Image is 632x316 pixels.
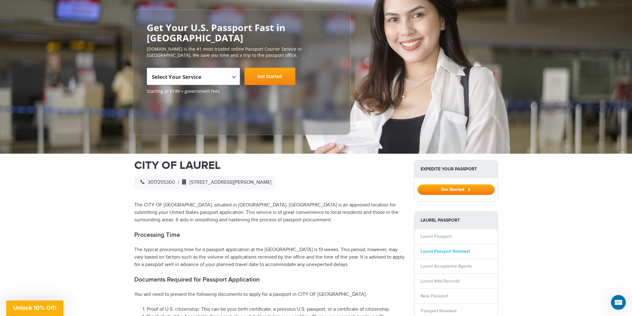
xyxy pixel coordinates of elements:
button: Get Started [417,184,495,195]
a: Get Started [244,68,295,85]
li: Proof of U.S. citizenship: This can be your birth certificate, a previous U.S. passport, or a cer... [147,306,405,313]
strong: Laurel Passport [414,211,498,229]
a: Get Started [417,187,495,192]
span: [STREET_ADDRESS][PERSON_NAME] [179,179,271,185]
a: Laurel Passport Renewal [421,249,470,254]
p: [DOMAIN_NAME] is the #1 most trusted online Passport Courier Service in [GEOGRAPHIC_DATA]. We sav... [147,46,336,58]
span: Select Your Service [152,70,233,88]
h1: CITY OF LAUREL [134,160,405,171]
strong: Expedite Your Passport [414,160,498,178]
span: Starting at $199 + government fees [147,88,336,94]
span: Select Your Service [147,68,240,85]
a: New Passport [421,293,448,299]
p: The typical processing time for a passport application at the [GEOGRAPHIC_DATA] is 13 weeks. This... [134,246,405,269]
iframe: Intercom live chat [611,295,626,310]
h2: Documents Required for Passport Application [134,276,405,283]
h2: Processing Time [134,231,405,239]
p: The CITY OF [GEOGRAPHIC_DATA], situated in [GEOGRAPHIC_DATA], [GEOGRAPHIC_DATA] is an approved lo... [134,201,405,224]
div: Unlock 10% Off! [6,300,63,316]
p: You will need to present the following documents to apply for a passport in CITY OF [GEOGRAPHIC_D... [134,291,405,298]
a: Passport Renewal [421,308,456,314]
span: Unlock 10% Off! [13,305,57,311]
div: | [134,176,274,189]
h2: Get Your U.S. Passport Fast in [GEOGRAPHIC_DATA] [147,22,336,43]
a: Laurel Acceptance Agents [421,264,472,269]
a: Laurel Vital Records [421,278,460,284]
span: Select Your Service [152,73,201,80]
iframe: Customer reviews powered by Trustpilot [147,97,193,129]
a: Laurel Passport [421,234,451,239]
span: 3017255300 [137,179,175,185]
